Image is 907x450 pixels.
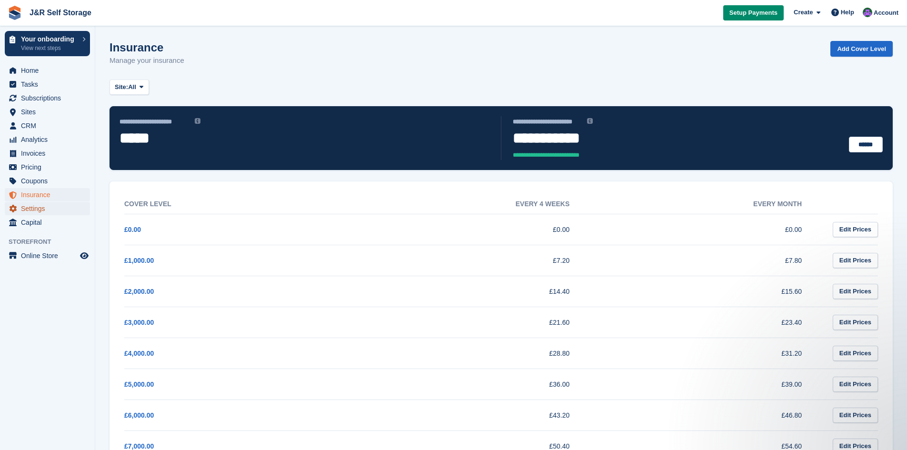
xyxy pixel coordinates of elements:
[124,380,154,388] a: £5,000.00
[21,160,78,174] span: Pricing
[79,250,90,261] a: Preview store
[5,64,90,77] a: menu
[21,147,78,160] span: Invoices
[5,133,90,146] a: menu
[833,377,878,392] a: Edit Prices
[5,160,90,174] a: menu
[794,8,813,17] span: Create
[833,253,878,269] a: Edit Prices
[110,41,184,54] h1: Insurance
[124,319,154,326] a: £3,000.00
[874,8,898,18] span: Account
[588,338,821,369] td: £31.20
[833,346,878,361] a: Edit Prices
[21,44,78,52] p: View next steps
[110,55,184,66] p: Manage your insurance
[588,307,821,338] td: £23.40
[588,369,821,400] td: £39.00
[5,78,90,91] a: menu
[21,216,78,229] span: Capital
[5,202,90,215] a: menu
[124,288,154,295] a: £2,000.00
[21,133,78,146] span: Analytics
[124,442,154,450] a: £7,000.00
[833,315,878,330] a: Edit Prices
[5,105,90,119] a: menu
[5,119,90,132] a: menu
[357,369,589,400] td: £36.00
[833,408,878,423] a: Edit Prices
[21,105,78,119] span: Sites
[357,194,589,214] th: Every 4 weeks
[841,8,854,17] span: Help
[357,338,589,369] td: £28.80
[124,257,154,264] a: £1,000.00
[124,350,154,357] a: £4,000.00
[5,249,90,262] a: menu
[115,82,128,92] span: Site:
[21,202,78,215] span: Settings
[8,6,22,20] img: stora-icon-8386f47178a22dfd0bd8f6a31ec36ba5ce8667c1dd55bd0f319d3a0aa187defe.svg
[124,411,154,419] a: £6,000.00
[833,222,878,238] a: Edit Prices
[124,194,357,214] th: Cover Level
[723,5,784,21] a: Setup Payments
[21,91,78,105] span: Subscriptions
[587,118,593,124] img: icon-info-grey-7440780725fd019a000dd9b08b2336e03edf1995a4989e88bcd33f0948082b44.svg
[588,194,821,214] th: Every month
[21,64,78,77] span: Home
[357,245,589,276] td: £7.20
[357,400,589,430] td: £43.20
[830,41,893,57] a: Add Cover Level
[21,174,78,188] span: Coupons
[588,276,821,307] td: £15.60
[21,119,78,132] span: CRM
[124,226,141,233] a: £0.00
[26,5,95,20] a: J&R Self Storage
[9,237,95,247] span: Storefront
[5,216,90,229] a: menu
[833,284,878,300] a: Edit Prices
[729,8,777,18] span: Setup Payments
[110,80,149,95] button: Site: All
[5,174,90,188] a: menu
[863,8,872,17] img: Jordan Mahmood
[5,147,90,160] a: menu
[21,249,78,262] span: Online Store
[357,307,589,338] td: £21.60
[357,214,589,245] td: £0.00
[588,400,821,430] td: £46.80
[21,78,78,91] span: Tasks
[21,188,78,201] span: Insurance
[588,245,821,276] td: £7.80
[5,188,90,201] a: menu
[5,31,90,56] a: Your onboarding View next steps
[21,36,78,42] p: Your onboarding
[588,214,821,245] td: £0.00
[5,91,90,105] a: menu
[357,276,589,307] td: £14.40
[195,118,200,124] img: icon-info-grey-7440780725fd019a000dd9b08b2336e03edf1995a4989e88bcd33f0948082b44.svg
[128,82,136,92] span: All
